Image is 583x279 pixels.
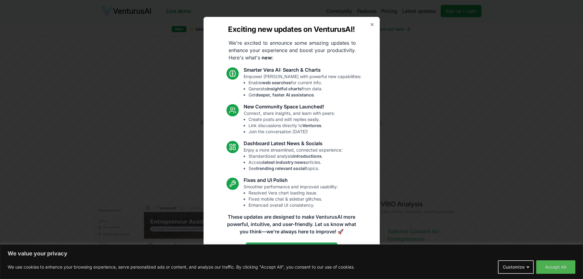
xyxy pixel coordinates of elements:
li: Access articles. [249,159,342,165]
strong: introductions [293,153,322,159]
li: See topics. [249,165,342,172]
li: Join the conversation [DATE]! [249,129,335,135]
h3: Dashboard Latest News & Socials [244,140,342,147]
strong: insightful charts [267,86,302,91]
p: We're excited to announce some amazing updates to enhance your experience and boost your producti... [224,39,361,61]
h3: Fixes and UI Polish [244,176,338,184]
li: Enhanced overall UI consistency. [249,202,338,208]
strong: web searches [262,80,291,85]
li: Get . [249,92,361,98]
strong: latest industry news [263,160,306,165]
li: Enable for current info. [249,80,361,86]
a: Read the full announcement on our blog! [246,243,338,255]
p: Smoother performance and improved usability: [244,184,338,208]
strong: trending relevant social [256,166,306,171]
strong: deeper, faster AI assistance [256,92,314,97]
li: Fixed mobile chat & sidebar glitches. [249,196,338,202]
h3: Smarter Vera AI: Search & Charts [244,66,361,74]
p: Empower [PERSON_NAME] with powerful new capabilities: [244,74,361,98]
li: Standardized analysis . [249,153,342,159]
p: Connect, share insights, and learn with peers: [244,110,335,135]
li: Generate from data. [249,86,361,92]
li: Create posts and edit replies easily. [249,116,335,123]
li: Resolved Vera chart loading issue. [249,190,338,196]
h3: New Community Space Launched! [244,103,335,110]
h2: Exciting new updates on VenturusAI! [228,25,355,34]
p: These updates are designed to make VenturusAI more powerful, intuitive, and user-friendly. Let us... [223,213,360,235]
p: Enjoy a more streamlined, connected experience: [244,147,342,172]
strong: Ventures [302,123,321,128]
li: Link discussions directly to . [249,123,335,129]
strong: new [262,55,272,61]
